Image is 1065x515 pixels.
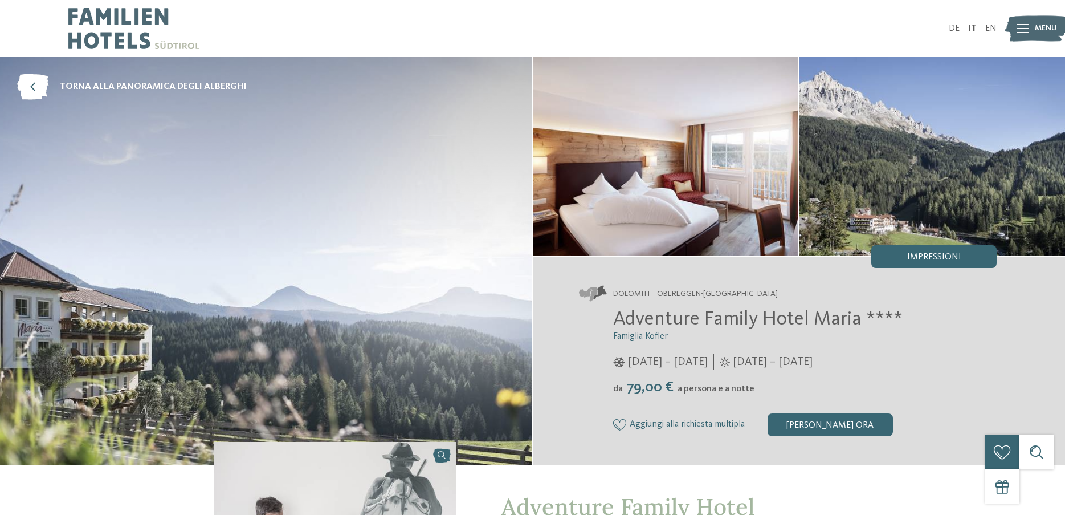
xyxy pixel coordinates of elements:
img: Il family hotel a Obereggen per chi ama il piacere della scoperta [533,57,799,256]
a: IT [968,24,977,33]
span: da [613,384,623,394]
i: Orari d'apertura inverno [613,357,625,367]
i: Orari d'apertura estate [720,357,730,367]
span: [DATE] – [DATE] [628,354,708,370]
a: DE [949,24,960,33]
span: [DATE] – [DATE] [733,354,813,370]
span: Aggiungi alla richiesta multipla [630,420,745,430]
div: [PERSON_NAME] ora [768,413,893,436]
span: Dolomiti – Obereggen-[GEOGRAPHIC_DATA] [613,289,778,300]
a: torna alla panoramica degli alberghi [17,74,247,100]
a: EN [985,24,997,33]
span: 79,00 € [624,380,676,395]
span: Adventure Family Hotel Maria **** [613,309,903,329]
span: Impressioni [907,253,961,262]
span: a persona e a notte [678,384,754,394]
span: Famiglia Kofler [613,332,668,341]
span: Menu [1035,23,1057,34]
img: Il family hotel a Obereggen per chi ama il piacere della scoperta [799,57,1065,256]
span: torna alla panoramica degli alberghi [60,80,247,93]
